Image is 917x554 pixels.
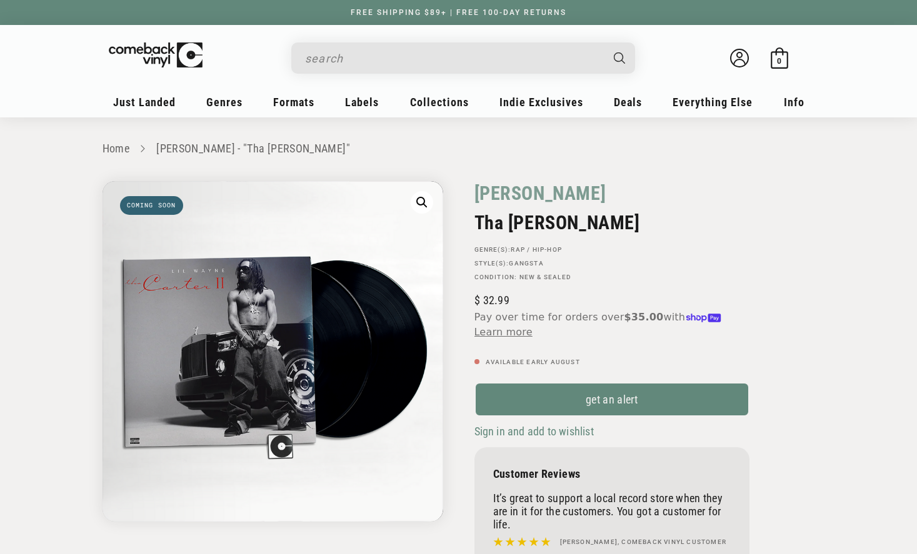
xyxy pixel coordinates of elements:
[345,96,379,109] span: Labels
[273,96,314,109] span: Formats
[614,96,642,109] span: Deals
[206,96,243,109] span: Genres
[474,425,594,438] span: Sign in and add to wishlist
[103,142,129,155] a: Home
[474,382,749,417] a: get an alert
[777,56,781,66] span: 0
[474,260,749,267] p: STYLE(S):
[156,142,350,155] a: [PERSON_NAME] - "Tha [PERSON_NAME]"
[120,196,183,215] span: Coming soon
[305,46,601,71] input: search
[784,96,804,109] span: Info
[338,8,579,17] a: FREE SHIPPING $89+ | FREE 100-DAY RETURNS
[474,274,749,281] p: Condition: New & Sealed
[474,294,509,307] span: 32.99
[410,96,469,109] span: Collections
[560,537,727,547] h4: [PERSON_NAME], Comeback Vinyl customer
[493,534,551,550] img: star5.svg
[509,260,543,267] a: Gangsta
[474,212,749,234] h2: Tha [PERSON_NAME]
[493,467,731,480] p: Customer Reviews
[474,424,598,438] button: Sign in and add to wishlist
[474,246,749,254] p: GENRE(S):
[291,42,635,74] div: Search
[499,96,583,109] span: Indie Exclusives
[103,140,815,158] nav: breadcrumbs
[493,492,731,531] p: It’s great to support a local record store when they are in it for the customers. You got a custo...
[474,294,480,307] span: $
[673,96,753,109] span: Everything Else
[511,246,562,253] a: Rap / Hip-Hop
[113,96,176,109] span: Just Landed
[486,359,580,365] span: Available Early August
[603,42,636,74] button: Search
[474,181,606,205] a: [PERSON_NAME]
